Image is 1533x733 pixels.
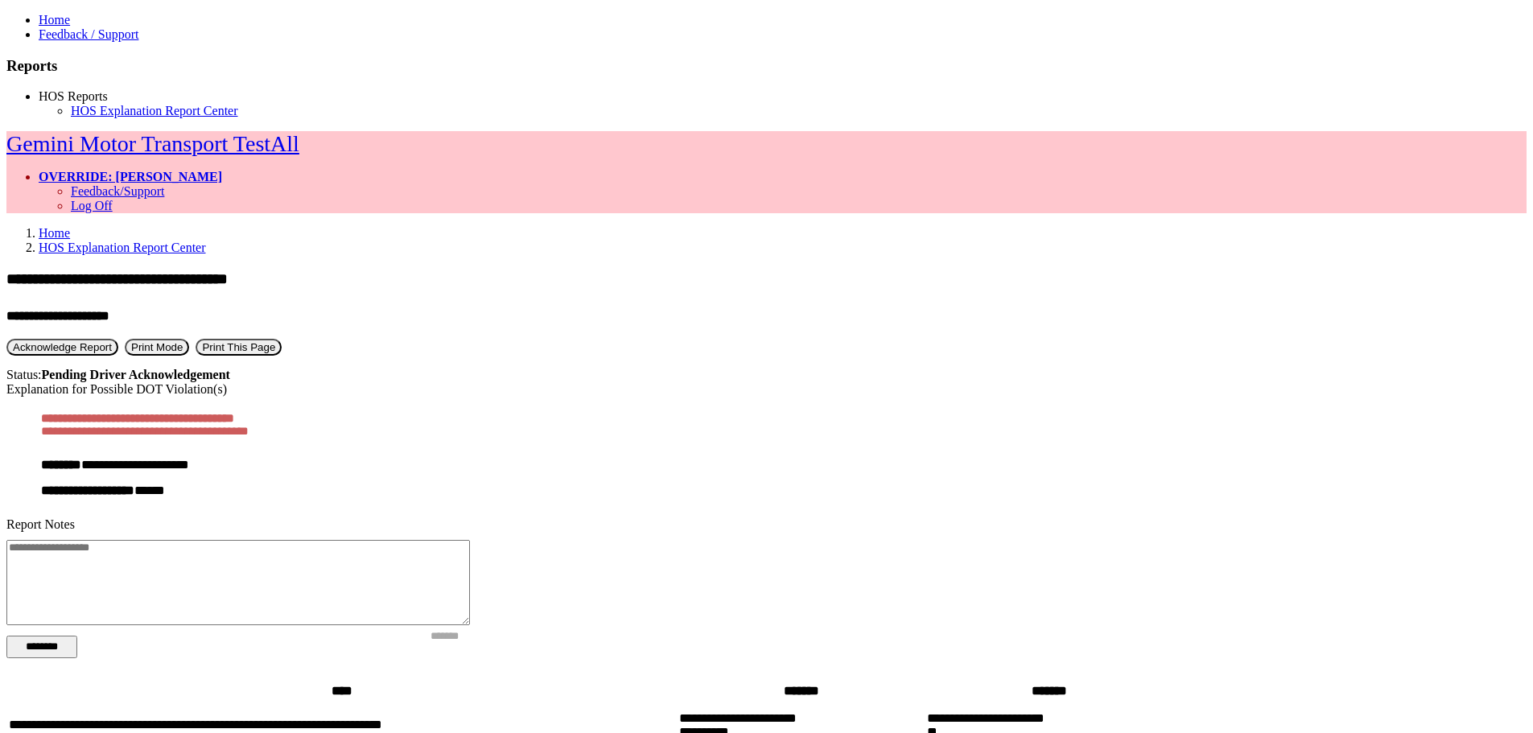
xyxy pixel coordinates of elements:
a: HOS Explanation Report Center [39,241,206,254]
button: Acknowledge Receipt [6,339,118,356]
div: Report Notes [6,517,1527,532]
a: Feedback/Support [71,184,164,198]
button: Print This Page [196,339,282,356]
a: Gemini Motor Transport TestAll [6,131,299,156]
h3: Reports [6,57,1527,75]
button: Print Mode [125,339,189,356]
a: Home [39,13,70,27]
div: Explanation for Possible DOT Violation(s) [6,382,1527,397]
button: Change Filter Options [6,636,77,658]
a: Feedback / Support [39,27,138,41]
a: Home [39,226,70,240]
strong: Pending Driver Acknowledgement [42,368,230,381]
a: OVERRIDE: [PERSON_NAME] [39,170,222,183]
a: Log Off [71,199,113,212]
a: HOS Reports [39,89,108,103]
a: HOS Explanation Report Center [71,104,238,117]
div: Status: [6,368,1527,382]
